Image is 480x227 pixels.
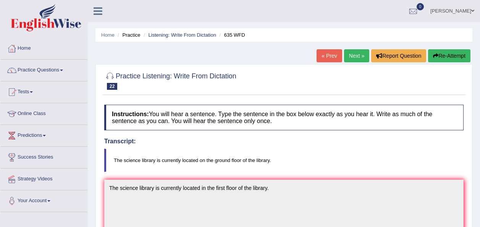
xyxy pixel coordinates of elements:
[371,49,426,62] button: Report Question
[104,71,236,90] h2: Practice Listening: Write From Dictation
[0,81,87,101] a: Tests
[0,60,87,79] a: Practice Questions
[104,138,464,145] h4: Transcript:
[0,103,87,122] a: Online Class
[0,190,87,209] a: Your Account
[317,49,342,62] a: « Prev
[101,32,115,38] a: Home
[0,147,87,166] a: Success Stories
[428,49,470,62] button: Re-Attempt
[0,169,87,188] a: Strategy Videos
[0,125,87,144] a: Predictions
[148,32,216,38] a: Listening: Write From Dictation
[104,105,464,130] h4: You will hear a sentence. Type the sentence in the box below exactly as you hear it. Write as muc...
[218,31,245,39] li: 635 WFD
[104,149,464,172] blockquote: The science library is currently located on the ground floor of the library.
[417,3,424,10] span: 0
[116,31,140,39] li: Practice
[0,38,87,57] a: Home
[107,83,117,90] span: 22
[112,111,149,117] b: Instructions:
[344,49,369,62] a: Next »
